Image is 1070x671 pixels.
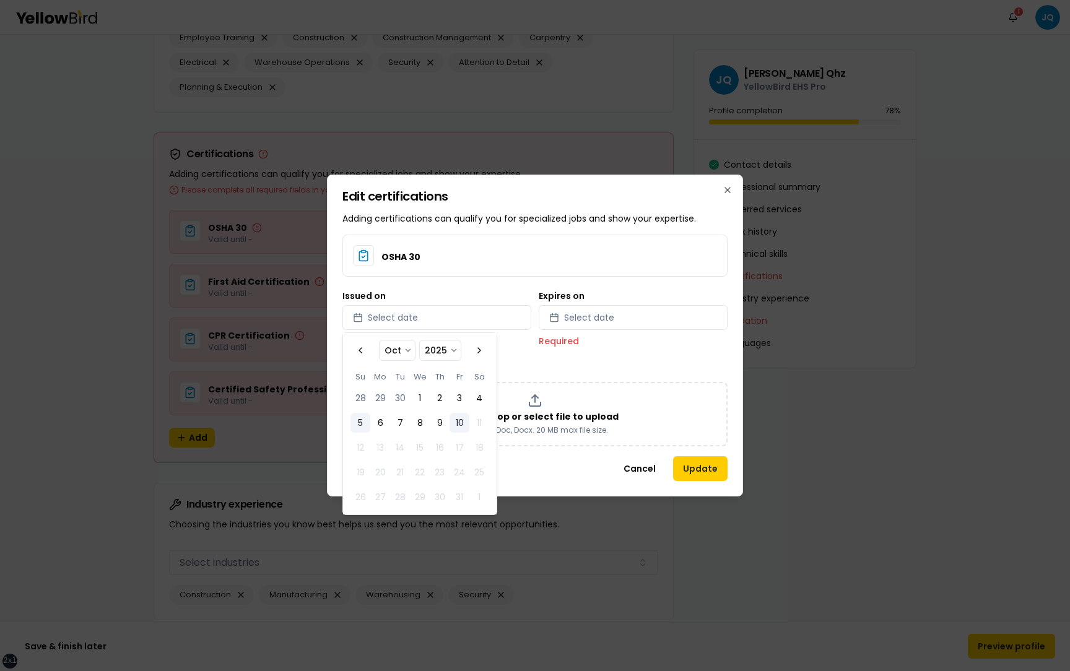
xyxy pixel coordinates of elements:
button: Saturday, October 4th, 2025 [469,388,489,408]
h2: Edit certifications [342,190,728,202]
button: Go to the Next Month [469,340,489,360]
p: Only PDF, Doc, Docx. 20 MB max file size. [462,425,608,435]
button: Tuesday, September 30th, 2025 [390,388,410,408]
th: Saturday [469,370,489,383]
th: Thursday [430,370,450,383]
button: Sunday, October 5th, 2025 [350,413,370,433]
button: Today, Friday, October 10th, 2025 [450,413,469,433]
label: Issued on [342,292,386,300]
button: Monday, September 29th, 2025 [370,388,390,408]
button: Wednesday, October 1st, 2025 [410,388,430,408]
button: Update [673,456,728,481]
label: Expires on [539,292,585,300]
p: Drag & drop or select file to upload [452,410,619,423]
div: Drag & drop or select file to uploadOnly PDF, Doc, Docx. 20 MB max file size. [342,382,728,446]
button: Sunday, September 28th, 2025 [350,388,370,408]
button: Select date [539,305,728,330]
button: Go to the Previous Month [350,340,370,360]
th: Monday [370,370,390,383]
span: Select date [564,311,614,324]
th: Sunday [350,370,370,383]
button: Friday, October 3rd, 2025 [450,388,469,408]
table: October 2025 [350,370,489,507]
span: Select date [368,311,418,324]
th: Friday [450,370,469,383]
p: Adding certifications can qualify you for specialized jobs and show your expertise. [342,212,728,225]
button: Select date [342,305,531,330]
p: Required [539,335,728,347]
button: Monday, October 6th, 2025 [370,413,390,433]
button: Cancel [614,456,666,481]
h3: OSHA 30 [381,251,420,263]
th: Tuesday [390,370,410,383]
button: Wednesday, October 8th, 2025 [410,413,430,433]
button: Tuesday, October 7th, 2025 [390,413,410,433]
button: Thursday, October 9th, 2025 [430,413,450,433]
button: Thursday, October 2nd, 2025 [430,388,450,408]
th: Wednesday [410,370,430,383]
